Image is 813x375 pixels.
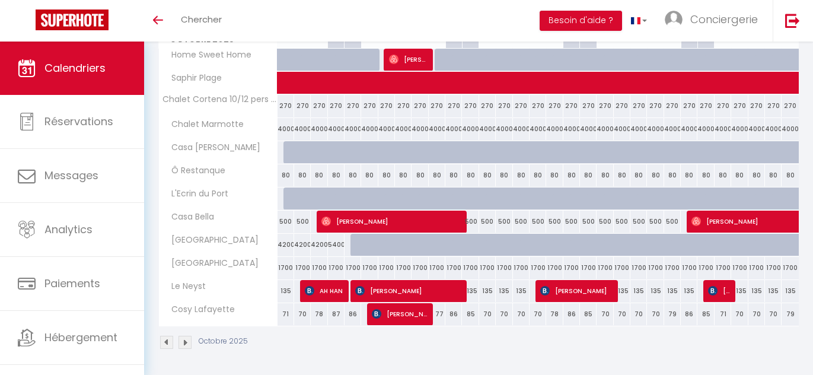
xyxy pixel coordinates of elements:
div: 80 [715,164,731,186]
div: 270 [328,95,345,117]
div: 86 [681,303,697,325]
img: logout [785,13,800,28]
div: 80 [748,164,765,186]
div: 270 [496,95,512,117]
span: Chercher [181,13,222,26]
div: 500 [530,211,546,233]
div: 80 [294,164,311,186]
div: 500 [614,211,630,233]
div: 85 [462,303,479,325]
div: 135 [513,280,530,302]
div: 1700 [345,257,361,279]
div: 4200 [278,234,294,256]
div: 135 [664,280,681,302]
div: 4000 [647,118,664,140]
div: 270 [462,95,479,117]
span: Cosy Lafayette [161,303,238,316]
span: [PERSON_NAME]Maison [708,279,730,302]
div: 4000 [681,118,697,140]
div: 80 [462,164,479,186]
div: 1700 [412,257,428,279]
div: 4000 [563,118,580,140]
span: L'Ecrin du Port [161,188,231,201]
div: 1700 [731,257,748,279]
div: 4200 [294,234,311,256]
div: 4000 [412,118,428,140]
div: 80 [328,164,345,186]
span: [PERSON_NAME] [540,279,612,302]
div: 270 [361,95,378,117]
div: 79 [782,303,799,325]
div: 270 [647,95,664,117]
div: 78 [311,303,327,325]
div: 135 [614,280,630,302]
div: 77 [429,303,445,325]
span: Chalet Cortena 10/12 pers « les Saisies » [161,95,279,104]
div: 270 [378,95,395,117]
div: 71 [278,303,294,325]
div: 270 [782,95,799,117]
div: 270 [395,95,412,117]
div: 270 [681,95,697,117]
div: 270 [345,95,361,117]
div: 135 [496,280,512,302]
div: 270 [715,95,731,117]
div: 80 [681,164,697,186]
span: [GEOGRAPHIC_DATA] [161,234,262,247]
div: 1700 [630,257,647,279]
p: Octobre 2025 [199,336,248,347]
div: 500 [563,211,580,233]
div: 85 [580,303,597,325]
div: 135 [782,280,799,302]
div: 500 [513,211,530,233]
div: 1700 [563,257,580,279]
div: 500 [278,211,294,233]
div: 80 [479,164,496,186]
div: 80 [530,164,546,186]
div: 4000 [479,118,496,140]
div: 80 [496,164,512,186]
div: 1700 [278,257,294,279]
div: 135 [630,280,647,302]
div: 1700 [429,257,445,279]
div: 70 [614,303,630,325]
div: 270 [530,95,546,117]
div: 270 [311,95,327,117]
div: 80 [563,164,580,186]
div: 270 [513,95,530,117]
div: 70 [513,303,530,325]
div: 4200 [311,234,327,256]
div: 270 [479,95,496,117]
div: 4000 [361,118,378,140]
div: 500 [462,211,479,233]
div: 4000 [462,118,479,140]
div: 1700 [479,257,496,279]
div: 500 [294,211,311,233]
div: 4000 [328,118,345,140]
div: 80 [614,164,630,186]
div: 135 [647,280,664,302]
div: 80 [278,164,294,186]
div: 1700 [328,257,345,279]
div: 70 [597,303,613,325]
div: 79 [664,303,681,325]
span: Réservations [44,114,113,129]
div: 270 [731,95,748,117]
div: 500 [597,211,613,233]
div: 1700 [530,257,546,279]
div: 270 [580,95,597,117]
div: 270 [597,95,613,117]
div: 5400 [328,234,345,256]
div: 270 [294,95,311,117]
span: Casa Bella [161,211,217,224]
span: [PERSON_NAME] [355,279,460,302]
div: 500 [479,211,496,233]
div: 270 [630,95,647,117]
div: 4000 [345,118,361,140]
div: 85 [697,303,714,325]
div: 1700 [361,257,378,279]
div: 1700 [546,257,563,279]
div: 135 [731,280,748,302]
span: [GEOGRAPHIC_DATA] [161,257,262,270]
div: 4000 [311,118,327,140]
